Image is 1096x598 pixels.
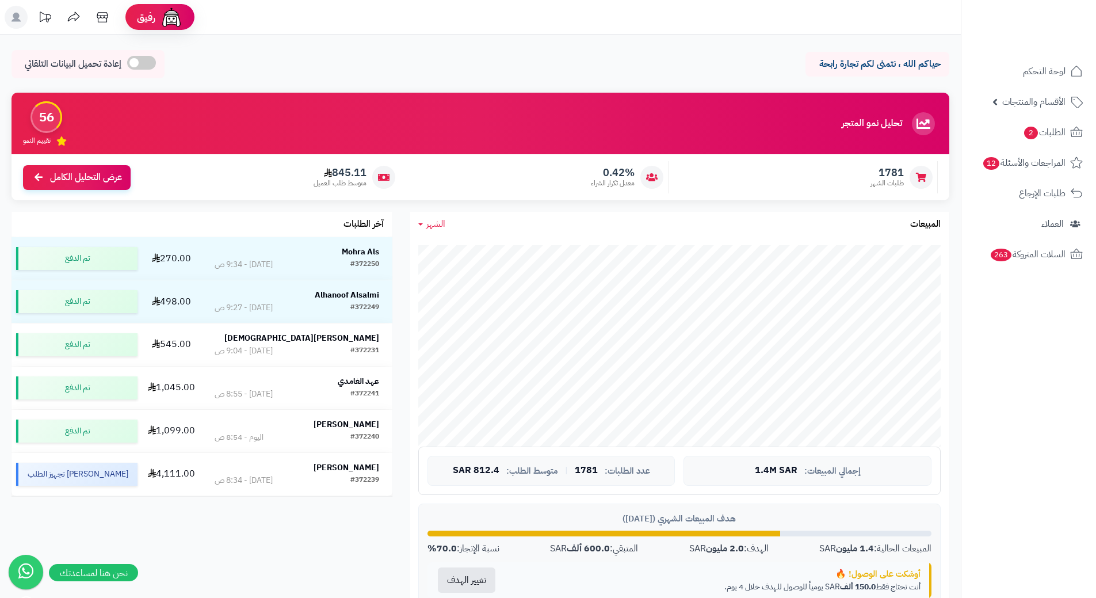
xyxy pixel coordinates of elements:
div: [PERSON_NAME] تجهيز الطلب [16,463,138,486]
div: تم الدفع [16,247,138,270]
span: 1781 [575,466,598,476]
div: [DATE] - 8:55 ص [215,388,273,400]
td: 1,045.00 [142,367,201,409]
strong: 1.4 مليون [836,542,874,555]
span: 845.11 [314,166,366,179]
strong: عهد الغامدي [338,375,379,387]
span: 2 [1024,127,1038,139]
a: العملاء [968,210,1089,238]
div: #372240 [350,432,379,443]
div: [DATE] - 9:04 ص [215,345,273,357]
span: العملاء [1041,216,1064,232]
div: #372239 [350,475,379,486]
span: الشهر [426,217,445,231]
td: 498.00 [142,280,201,323]
img: logo-2.png [1018,32,1085,56]
a: الطلبات2 [968,119,1089,146]
a: عرض التحليل الكامل [23,165,131,190]
span: 812.4 SAR [453,466,499,476]
div: تم الدفع [16,290,138,313]
h3: آخر الطلبات [343,219,384,230]
span: عرض التحليل الكامل [50,171,122,184]
span: إعادة تحميل البيانات التلقائي [25,58,121,71]
span: الأقسام والمنتجات [1002,94,1066,110]
td: 1,099.00 [142,410,201,452]
div: [DATE] - 9:27 ص [215,302,273,314]
div: تم الدفع [16,420,138,443]
strong: 70.0% [427,542,457,555]
div: #372241 [350,388,379,400]
span: السلات المتروكة [990,246,1066,262]
span: لوحة التحكم [1023,63,1066,79]
button: تغيير الهدف [438,567,495,593]
a: تحديثات المنصة [30,6,59,32]
div: المبيعات الحالية: SAR [819,542,931,555]
span: | [565,466,568,475]
span: إجمالي المبيعات: [804,466,861,476]
strong: Mohra Als [342,246,379,258]
div: [DATE] - 8:34 ص [215,475,273,486]
div: أوشكت على الوصول! 🔥 [514,568,921,580]
div: هدف المبيعات الشهري ([DATE]) [427,513,931,525]
p: أنت تحتاج فقط SAR يومياً للوصول للهدف خلال 4 يوم. [514,581,921,593]
td: 270.00 [142,237,201,280]
td: 545.00 [142,323,201,366]
a: لوحة التحكم [968,58,1089,85]
span: معدل تكرار الشراء [591,178,635,188]
strong: [PERSON_NAME] [314,462,379,474]
a: المراجعات والأسئلة12 [968,149,1089,177]
div: نسبة الإنجاز: [427,542,499,555]
span: 1.4M SAR [755,466,797,476]
div: المتبقي: SAR [550,542,638,555]
strong: 2.0 مليون [706,542,744,555]
a: السلات المتروكة263 [968,241,1089,268]
strong: 600.0 ألف [567,542,610,555]
span: طلبات الإرجاع [1019,185,1066,201]
span: المراجعات والأسئلة [982,155,1066,171]
h3: المبيعات [910,219,941,230]
span: رفيق [137,10,155,24]
strong: Alhanoof Alsalmi [315,289,379,301]
strong: 150.0 ألف [840,581,876,593]
span: متوسط طلب العميل [314,178,366,188]
span: 1781 [870,166,904,179]
div: [DATE] - 9:34 ص [215,259,273,271]
strong: [PERSON_NAME] [314,418,379,431]
div: #372250 [350,259,379,271]
span: 0.42% [591,166,635,179]
span: عدد الطلبات: [605,466,650,476]
a: طلبات الإرجاع [968,180,1089,207]
span: 263 [991,249,1011,261]
span: 12 [983,157,999,170]
span: الطلبات [1023,124,1066,140]
div: الهدف: SAR [689,542,769,555]
p: حياكم الله ، نتمنى لكم تجارة رابحة [814,58,941,71]
div: #372231 [350,345,379,357]
div: تم الدفع [16,333,138,356]
a: الشهر [418,218,445,231]
div: اليوم - 8:54 ص [215,432,264,443]
h3: تحليل نمو المتجر [842,119,902,129]
strong: [PERSON_NAME][DEMOGRAPHIC_DATA] [224,332,379,344]
div: تم الدفع [16,376,138,399]
td: 4,111.00 [142,453,201,496]
span: تقييم النمو [23,136,51,146]
div: #372249 [350,302,379,314]
span: متوسط الطلب: [506,466,558,476]
span: طلبات الشهر [870,178,904,188]
img: ai-face.png [160,6,183,29]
